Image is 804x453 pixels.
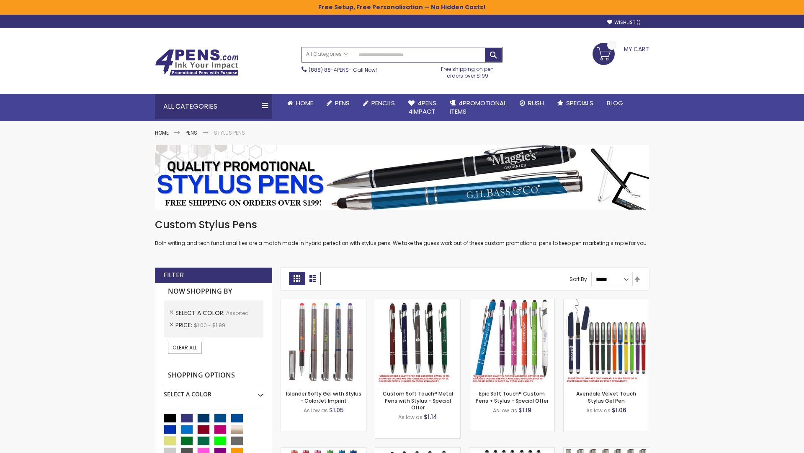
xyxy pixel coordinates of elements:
[168,342,201,354] a: Clear All
[155,218,649,247] div: Both writing and tech functionalities are a match made in hybrid perfection with stylus pens. We ...
[320,94,356,112] a: Pens
[155,129,169,136] a: Home
[226,310,249,317] span: Assorted
[164,283,263,300] strong: Now Shopping by
[469,299,554,306] a: 4P-MS8B-Assorted
[186,129,197,136] a: Pens
[164,367,263,385] strong: Shopping Options
[513,94,551,112] a: Rush
[493,407,517,414] span: As low as
[309,66,377,73] span: - Call Now!
[375,299,460,306] a: Custom Soft Touch® Metal Pens with Stylus-Assorted
[398,414,423,421] span: As low as
[424,413,437,421] span: $1.14
[476,390,549,404] a: Epic Soft Touch® Custom Pens + Stylus - Special Offer
[281,94,320,112] a: Home
[600,94,630,112] a: Blog
[163,271,184,280] strong: Filter
[289,272,305,285] strong: Grid
[576,390,636,404] a: Avendale Velvet Touch Stylus Gel Pen
[569,276,587,283] label: Sort By
[155,49,239,76] img: 4Pens Custom Pens and Promotional Products
[155,94,272,119] div: All Categories
[371,99,395,107] span: Pencils
[612,406,626,414] span: $1.06
[302,47,352,61] a: All Categories
[383,390,453,411] a: Custom Soft Touch® Metal Pens with Stylus - Special Offer
[306,51,348,57] span: All Categories
[296,99,313,107] span: Home
[175,321,194,329] span: Price
[335,99,350,107] span: Pens
[518,406,531,414] span: $1.19
[607,99,623,107] span: Blog
[375,299,460,384] img: Custom Soft Touch® Metal Pens with Stylus-Assorted
[551,94,600,112] a: Specials
[155,145,649,210] img: Stylus Pens
[443,94,513,121] a: 4PROMOTIONALITEMS
[329,406,344,414] span: $1.05
[564,299,649,384] img: Avendale Velvet Touch Stylus Gel Pen-Assorted
[164,384,263,398] div: Select A Color
[566,99,593,107] span: Specials
[564,299,649,306] a: Avendale Velvet Touch Stylus Gel Pen-Assorted
[528,99,544,107] span: Rush
[214,129,245,136] strong: Stylus Pens
[281,299,366,384] img: Islander Softy Gel with Stylus - ColorJet Imprint-Assorted
[173,344,197,351] span: Clear All
[450,99,506,116] span: 4PROMOTIONAL ITEMS
[281,299,366,306] a: Islander Softy Gel with Stylus - ColorJet Imprint-Assorted
[433,62,503,79] div: Free shipping on pen orders over $199
[607,19,641,26] a: Wishlist
[356,94,402,112] a: Pencils
[304,407,328,414] span: As low as
[175,309,226,317] span: Select A Color
[155,218,649,232] h1: Custom Stylus Pens
[194,322,225,329] span: $1.00 - $1.99
[286,390,361,404] a: Islander Softy Gel with Stylus - ColorJet Imprint
[402,94,443,121] a: 4Pens4impact
[408,99,436,116] span: 4Pens 4impact
[469,299,554,384] img: 4P-MS8B-Assorted
[586,407,611,414] span: As low as
[309,66,349,73] a: (888) 88-4PENS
